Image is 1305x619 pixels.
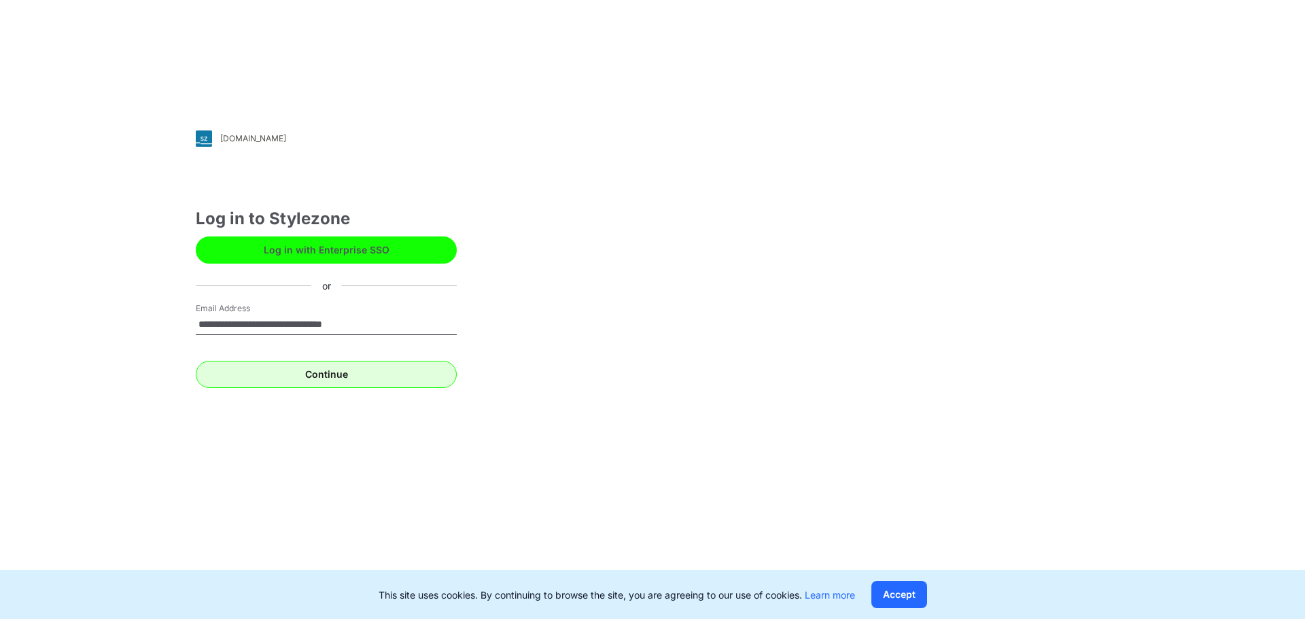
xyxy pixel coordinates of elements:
button: Continue [196,361,457,388]
p: This site uses cookies. By continuing to browse the site, you are agreeing to our use of cookies. [379,588,855,602]
img: svg+xml;base64,PHN2ZyB3aWR0aD0iMjgiIGhlaWdodD0iMjgiIHZpZXdCb3g9IjAgMCAyOCAyOCIgZmlsbD0ibm9uZSIgeG... [196,130,212,147]
button: Accept [871,581,927,608]
div: [DOMAIN_NAME] [220,133,286,143]
img: browzwear-logo.73288ffb.svg [1101,34,1271,58]
div: Log in to Stylezone [196,207,457,231]
a: [DOMAIN_NAME] [196,130,457,147]
button: Log in with Enterprise SSO [196,236,457,264]
a: Learn more [805,589,855,601]
label: Email Address [196,302,291,315]
div: or [311,279,342,293]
